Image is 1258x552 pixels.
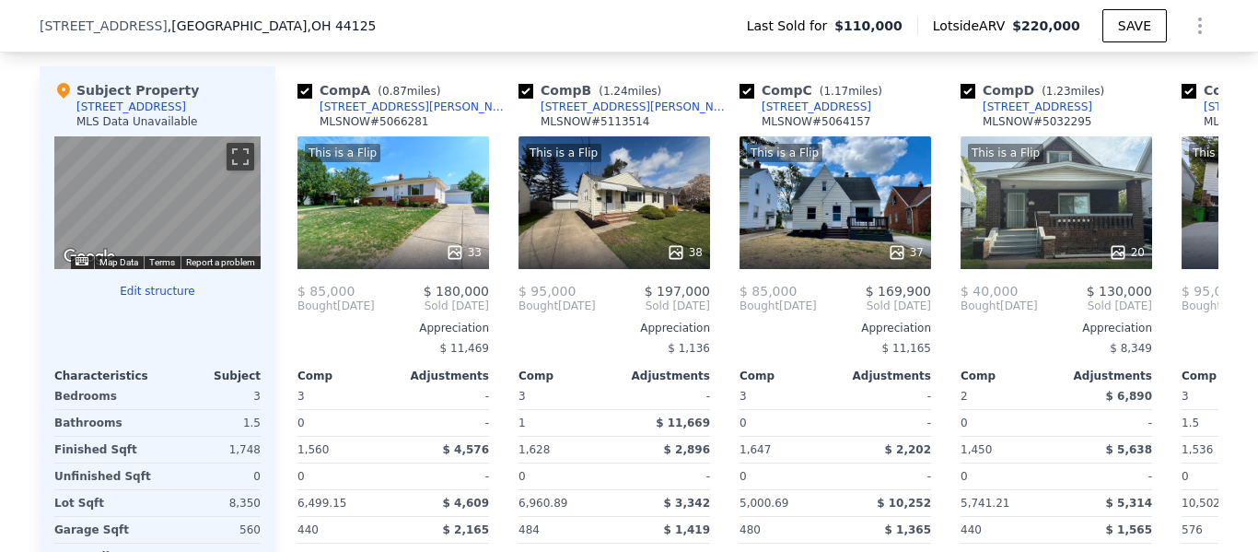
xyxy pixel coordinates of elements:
a: [STREET_ADDRESS][PERSON_NAME] [297,100,511,114]
span: 3 [740,390,747,403]
span: Bought [1182,299,1221,313]
div: MLSNOW # 5066281 [320,114,428,129]
button: Map Data [99,256,138,269]
div: Appreciation [740,321,931,335]
span: 0 [961,470,968,483]
div: Subject Property [54,81,199,100]
span: [STREET_ADDRESS] [40,17,168,35]
div: Comp A [297,81,448,100]
span: 1,628 [518,443,550,456]
div: 1 [518,410,611,436]
span: $ 40,000 [961,284,1018,299]
div: Comp B [518,81,669,100]
span: , [GEOGRAPHIC_DATA] [168,17,377,35]
button: SAVE [1102,9,1167,42]
span: Sold [DATE] [1038,299,1152,313]
span: 6,960.89 [518,497,567,510]
div: Bathrooms [54,410,154,436]
span: $ 11,469 [440,342,489,355]
span: $ 1,365 [885,523,931,536]
div: Comp D [961,81,1112,100]
div: - [839,464,931,489]
div: 3 [161,383,261,409]
span: $ 10,252 [877,497,931,510]
div: [STREET_ADDRESS][PERSON_NAME] [320,100,511,114]
span: 484 [518,523,540,536]
span: 0 [1182,470,1189,483]
span: $ 180,000 [424,284,489,299]
div: 0 [740,410,832,436]
span: ( miles) [370,85,448,98]
div: Street View [54,136,261,269]
div: Adjustments [614,369,710,383]
a: [STREET_ADDRESS] [961,100,1092,114]
div: 8,350 [161,490,261,516]
span: $ 85,000 [297,284,355,299]
span: $ 197,000 [645,284,710,299]
div: 37 [888,243,924,262]
div: 1,748 [161,437,261,463]
span: 440 [961,523,982,536]
span: Sold [DATE] [596,299,710,313]
span: $ 11,165 [882,342,931,355]
span: $ 8,349 [1110,342,1152,355]
span: $ 2,202 [885,443,931,456]
div: Comp [297,369,393,383]
div: - [618,383,710,409]
span: 10,502.32 [1182,497,1238,510]
div: - [397,410,489,436]
span: ( miles) [812,85,890,98]
span: Bought [518,299,558,313]
span: $ 2,165 [443,523,489,536]
span: $ 3,342 [664,497,710,510]
span: , OH 44125 [307,18,376,33]
div: 38 [667,243,703,262]
span: $ 130,000 [1087,284,1152,299]
div: Bedrooms [54,383,154,409]
div: Characteristics [54,369,157,383]
button: Toggle fullscreen view [227,143,254,170]
span: 3 [518,390,526,403]
a: [STREET_ADDRESS][PERSON_NAME] [518,100,732,114]
div: This is a Flip [526,144,601,162]
div: 1.5 [161,410,261,436]
span: 1.24 [603,85,628,98]
div: Map [54,136,261,269]
div: Appreciation [961,321,1152,335]
div: Garage Sqft [54,517,154,543]
div: Comp [518,369,614,383]
div: [DATE] [961,299,1038,313]
span: 0.87 [382,85,407,98]
span: Bought [740,299,779,313]
div: Comp [740,369,835,383]
div: Appreciation [297,321,489,335]
span: 3 [297,390,305,403]
span: 3 [1182,390,1189,403]
span: 576 [1182,523,1203,536]
span: 1,647 [740,443,771,456]
div: Adjustments [1056,369,1152,383]
div: Finished Sqft [54,437,154,463]
span: 480 [740,523,761,536]
div: Adjustments [393,369,489,383]
span: 5,741.21 [961,497,1009,510]
span: 1,450 [961,443,992,456]
span: $ 2,896 [664,443,710,456]
span: $ 1,565 [1106,523,1152,536]
span: Bought [297,299,337,313]
div: - [1060,464,1152,489]
button: Show Options [1182,7,1218,44]
button: Edit structure [54,284,261,299]
span: $ 85,000 [740,284,797,299]
span: 0 [740,470,747,483]
button: Keyboard shortcuts [76,257,88,265]
span: $ 1,419 [664,523,710,536]
div: 20 [1109,243,1145,262]
span: Sold [DATE] [817,299,931,313]
div: [STREET_ADDRESS][PERSON_NAME] [541,100,732,114]
span: $ 11,669 [656,417,710,429]
div: Unfinished Sqft [54,464,154,489]
span: $110,000 [834,17,903,35]
span: $220,000 [1012,18,1080,33]
span: 1.17 [823,85,848,98]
